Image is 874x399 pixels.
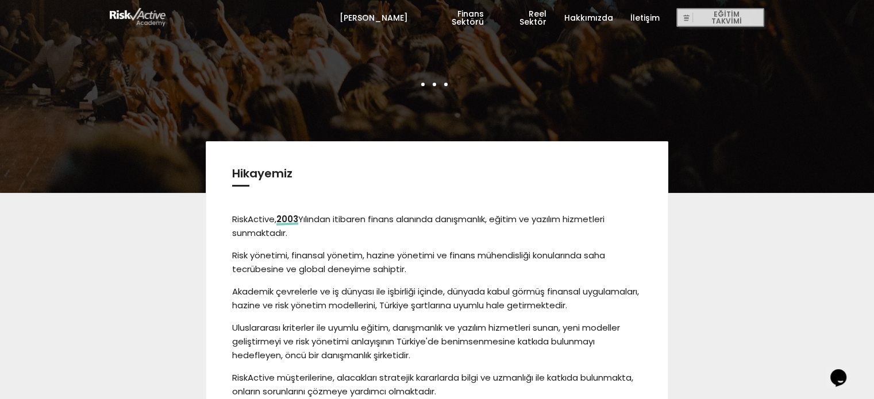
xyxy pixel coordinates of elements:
p: Risk yönetimi, finansal yönetim, hazine yönetimi ve finans mühendisliği konularında saha tecrübes... [232,249,642,276]
iframe: chat widget [826,353,863,388]
a: Finans Sektörü [425,1,484,35]
p: Uluslararası kriterler ile uyumlu eğitim, danışmanlık ve yazılım hizmetleri sunan, yeni modeller ... [232,321,642,362]
span: EĞİTİM TAKVİMİ [693,10,760,26]
a: Reel Sektör [501,1,546,35]
a: [PERSON_NAME] [339,1,407,35]
h3: Hikayemiz [232,168,642,187]
p: RiskActive müşterilerine, alacakları stratejik kararlarda bilgi ve uzmanlığı ile katkıda bulunmak... [232,371,642,398]
a: EĞİTİM TAKVİMİ [676,1,764,35]
p: RiskActive, Yılından itibaren finans alanında danışmanlık, eğitim ve yazılım hizmetleri sunmaktadır. [232,212,642,240]
a: İletişim [630,1,659,35]
p: Akademik çevrelerle ve iş dünyası ile işbirliği içinde, dünyada kabul görmüş finansal uygulamalar... [232,285,642,312]
span: 2003 [276,213,298,225]
img: logo-white.png [110,8,166,26]
button: EĞİTİM TAKVİMİ [676,8,764,28]
a: Hakkımızda [564,1,613,35]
